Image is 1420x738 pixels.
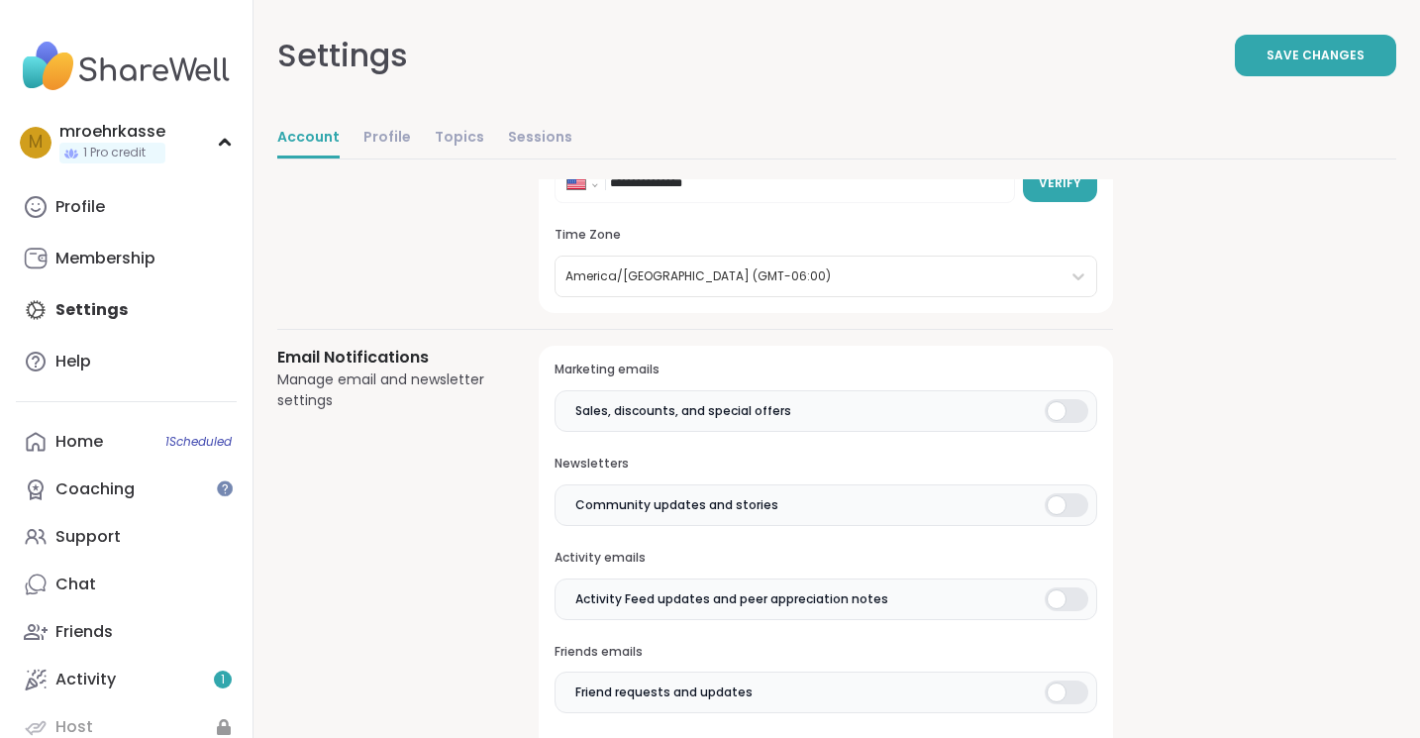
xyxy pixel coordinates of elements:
div: Home [55,431,103,453]
a: Activity1 [16,656,237,703]
div: Chat [55,574,96,595]
a: Account [277,119,340,158]
button: Save Changes [1235,35,1396,76]
a: Help [16,338,237,385]
button: Verify [1023,164,1097,202]
img: ShareWell Nav Logo [16,32,237,101]
span: 1 Pro credit [83,145,146,161]
div: Support [55,526,121,548]
h3: Email Notifications [277,346,491,369]
h3: Activity emails [555,550,1097,567]
span: 1 [221,672,225,688]
span: 1 Scheduled [165,434,232,450]
div: Coaching [55,478,135,500]
div: mroehrkasse [59,121,165,143]
div: Membership [55,248,155,269]
h3: Newsletters [555,456,1097,473]
span: Friend requests and updates [575,684,753,701]
div: Help [55,351,91,372]
div: Host [55,716,93,738]
iframe: Spotlight [217,480,233,496]
span: Sales, discounts, and special offers [575,402,791,420]
span: Verify [1039,174,1081,192]
span: Save Changes [1267,47,1365,64]
a: Profile [363,119,411,158]
a: Coaching [16,466,237,513]
a: Topics [435,119,484,158]
a: Sessions [508,119,572,158]
div: Activity [55,669,116,690]
span: Community updates and stories [575,496,778,514]
div: Settings [277,32,408,79]
span: Activity Feed updates and peer appreciation notes [575,590,888,608]
div: Profile [55,196,105,218]
a: Chat [16,561,237,608]
a: Profile [16,183,237,231]
div: Manage email and newsletter settings [277,369,491,411]
h3: Marketing emails [555,362,1097,378]
span: m [29,130,43,156]
h3: Time Zone [555,227,1097,244]
div: Friends [55,621,113,643]
a: Home1Scheduled [16,418,237,466]
a: Membership [16,235,237,282]
a: Support [16,513,237,561]
a: Friends [16,608,237,656]
h3: Friends emails [555,644,1097,661]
